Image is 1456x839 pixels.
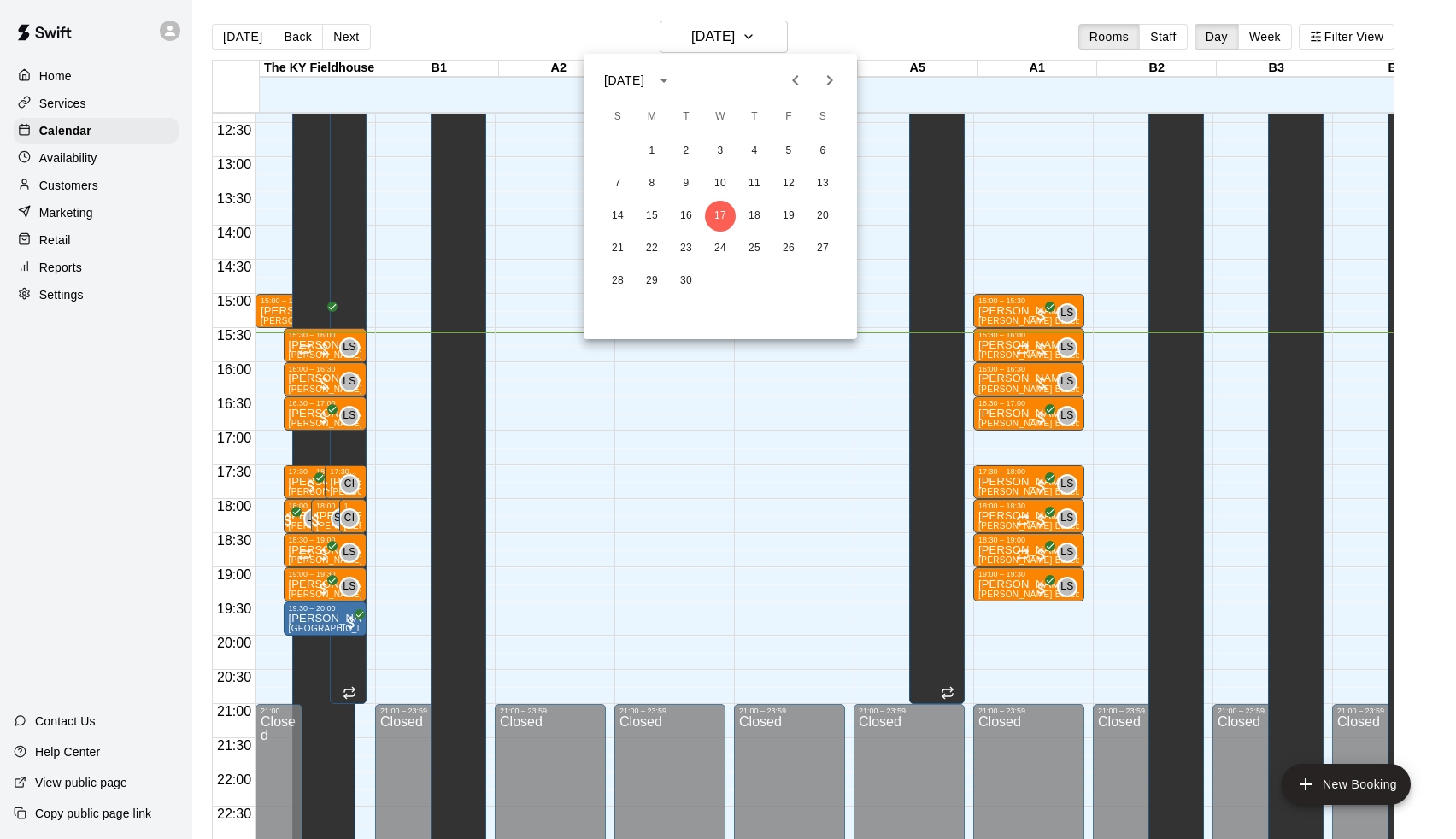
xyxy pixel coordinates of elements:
[705,136,736,167] button: 3
[807,168,838,199] button: 13
[671,233,702,264] button: 23
[773,201,804,232] button: 19
[739,201,770,232] button: 18
[813,63,847,97] button: Next month
[671,201,702,232] button: 16
[739,168,770,199] button: 11
[778,63,813,97] button: Previous month
[807,233,838,264] button: 27
[671,168,702,199] button: 9
[739,136,770,167] button: 4
[773,136,804,167] button: 5
[739,100,770,134] span: Thursday
[705,233,736,264] button: 24
[807,201,838,232] button: 20
[602,266,633,296] button: 28
[807,136,838,167] button: 6
[637,233,667,264] button: 22
[705,168,736,199] button: 10
[602,100,633,134] span: Sunday
[705,201,736,232] button: 17
[604,72,644,90] div: [DATE]
[602,168,633,199] button: 7
[773,100,804,134] span: Friday
[705,100,736,134] span: Wednesday
[773,168,804,199] button: 12
[637,168,667,199] button: 8
[637,100,667,134] span: Monday
[637,136,667,167] button: 1
[773,233,804,264] button: 26
[671,266,702,296] button: 30
[602,233,633,264] button: 21
[649,66,678,95] button: calendar view is open, switch to year view
[807,100,838,134] span: Saturday
[637,201,667,232] button: 15
[739,233,770,264] button: 25
[671,100,702,134] span: Tuesday
[602,201,633,232] button: 14
[671,136,702,167] button: 2
[637,266,667,296] button: 29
